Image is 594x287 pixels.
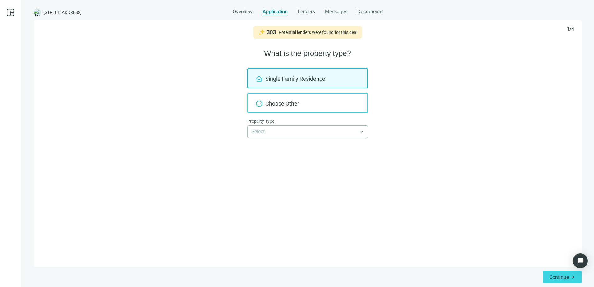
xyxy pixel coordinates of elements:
[247,119,274,124] span: Property Type
[279,30,357,35] div: Potential lenders were found for this deal
[43,9,82,16] span: [STREET_ADDRESS]
[549,274,569,280] span: Continue
[357,9,382,15] span: Documents
[543,271,582,283] button: Continuearrow_forward
[570,275,575,280] span: arrow_forward
[567,26,574,32] span: 1/4
[247,68,368,88] div: Single Family Residence
[298,9,315,15] span: Lenders
[573,253,588,268] div: Open Intercom Messenger
[267,29,276,36] span: 303
[263,9,288,15] span: Application
[325,9,347,15] span: Messages
[41,48,574,58] h2: What is the property type?
[233,9,253,15] span: Overview
[247,93,368,113] div: Choose Other
[34,9,41,16] img: deal-logo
